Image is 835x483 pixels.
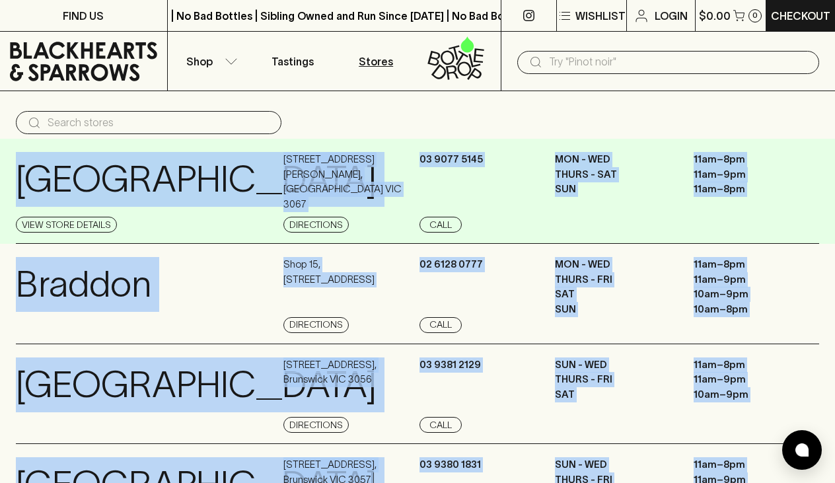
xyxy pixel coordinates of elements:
p: Wishlist [575,8,626,24]
p: $0.00 [699,8,731,24]
p: Tastings [272,54,314,69]
input: Try "Pinot noir" [549,52,809,73]
p: 0 [752,12,758,19]
p: Braddon [16,257,151,312]
p: SUN [555,182,674,197]
p: 02 6128 0777 [419,257,483,272]
p: [STREET_ADDRESS] , Brunswick VIC 3056 [283,357,377,387]
p: 11am – 8pm [694,457,813,472]
p: 11am – 8pm [694,182,813,197]
a: View Store Details [16,217,117,233]
a: Call [419,317,462,333]
p: [GEOGRAPHIC_DATA] [16,152,377,207]
p: 11am – 8pm [694,152,813,167]
p: 10am – 8pm [694,302,813,317]
p: 11am – 8pm [694,257,813,272]
p: Checkout [771,8,830,24]
a: Call [419,417,462,433]
p: [STREET_ADDRESS][PERSON_NAME] , [GEOGRAPHIC_DATA] VIC 3067 [283,152,416,211]
p: 11am – 9pm [694,372,813,387]
p: Shop 15 , [STREET_ADDRESS] [283,257,375,287]
p: 10am – 9pm [694,387,813,402]
a: Stores [334,32,417,91]
p: MON - WED [555,257,674,272]
p: SAT [555,287,674,302]
p: MON - WED [555,152,674,167]
p: FIND US [63,8,104,24]
p: SUN - WED [555,357,674,373]
img: bubble-icon [795,443,809,457]
p: 11am – 9pm [694,272,813,287]
input: Search stores [48,112,271,133]
a: Directions [283,217,349,233]
p: 10am – 9pm [694,287,813,302]
a: Directions [283,417,349,433]
p: 11am – 9pm [694,167,813,182]
a: Tastings [251,32,334,91]
p: 11am – 8pm [694,357,813,373]
p: THURS - SAT [555,167,674,182]
p: Shop [186,54,213,69]
p: 03 9380 1831 [419,457,481,472]
p: 03 9381 2129 [419,357,481,373]
p: THURS - FRI [555,272,674,287]
p: Stores [359,54,393,69]
a: Directions [283,317,349,333]
p: SUN [555,302,674,317]
button: Shop [168,32,251,91]
p: SUN - WED [555,457,674,472]
p: THURS - FRI [555,372,674,387]
a: Call [419,217,462,233]
p: SAT [555,387,674,402]
p: Login [655,8,688,24]
p: [GEOGRAPHIC_DATA] [16,357,377,412]
p: 03 9077 5145 [419,152,483,167]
